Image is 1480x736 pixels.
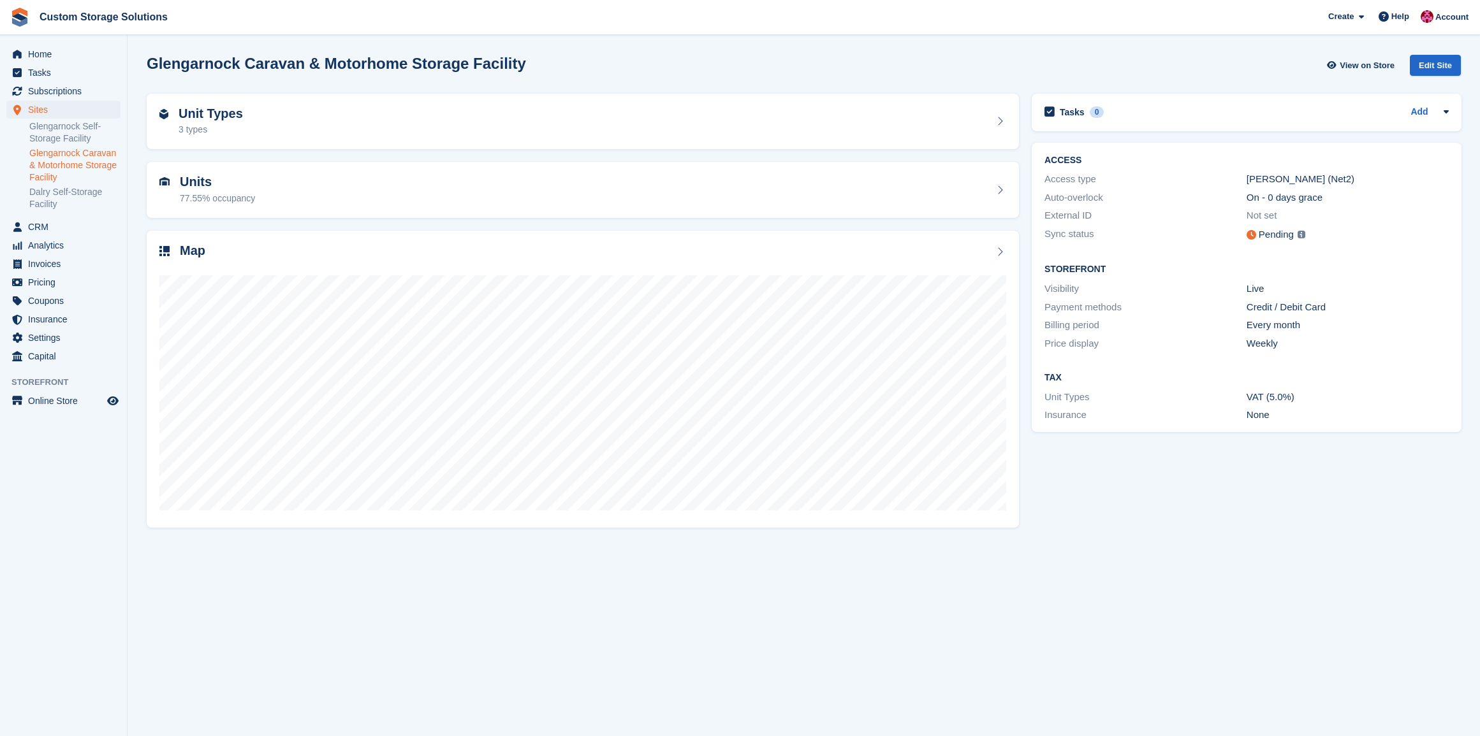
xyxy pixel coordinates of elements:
[1340,59,1395,72] span: View on Store
[1247,336,1449,351] div: Weekly
[147,94,1019,150] a: Unit Types 3 types
[1044,390,1247,405] div: Unit Types
[11,376,127,389] span: Storefront
[1044,172,1247,187] div: Access type
[6,392,121,410] a: menu
[1410,55,1461,81] a: Edit Site
[29,186,121,210] a: Dalry Self-Storage Facility
[1247,390,1449,405] div: VAT (5.0%)
[1298,231,1305,238] img: icon-info-grey-7440780725fd019a000dd9b08b2336e03edf1995a4989e88bcd33f0948082b44.svg
[6,236,121,254] a: menu
[105,393,121,408] a: Preview store
[179,123,243,136] div: 3 types
[29,147,121,184] a: Glengarnock Caravan & Motorhome Storage Facility
[34,6,173,27] a: Custom Storage Solutions
[6,64,121,82] a: menu
[159,246,170,256] img: map-icn-33ee37083ee616e46c38cad1a60f524a97daa1e2b2c8c0bc3eb3415660979fc1.svg
[29,120,121,145] a: Glengarnock Self-Storage Facility
[1247,282,1449,296] div: Live
[1247,191,1449,205] div: On - 0 days grace
[1044,300,1247,315] div: Payment methods
[1044,373,1449,383] h2: Tax
[28,236,105,254] span: Analytics
[147,162,1019,218] a: Units 77.55% occupancy
[28,329,105,347] span: Settings
[1421,10,1433,23] img: Jack Alexander
[1044,227,1247,243] div: Sync status
[6,292,121,310] a: menu
[1247,300,1449,315] div: Credit / Debit Card
[1410,105,1428,120] a: Add
[159,109,168,119] img: unit-type-icn-2b2737a686de81e16bb02015468b77c625bbabd49415b5ef34ead5e3b44a266d.svg
[28,255,105,273] span: Invoices
[6,45,121,63] a: menu
[1044,208,1247,223] div: External ID
[147,55,526,72] h2: Glengarnock Caravan & Motorhome Storage Facility
[28,101,105,119] span: Sites
[1044,264,1449,275] h2: Storefront
[28,218,105,236] span: CRM
[28,347,105,365] span: Capital
[28,45,105,63] span: Home
[1044,155,1449,166] h2: ACCESS
[1044,408,1247,422] div: Insurance
[6,329,121,347] a: menu
[6,273,121,291] a: menu
[1044,191,1247,205] div: Auto-overlock
[1391,10,1409,23] span: Help
[10,8,29,27] img: stora-icon-8386f47178a22dfd0bd8f6a31ec36ba5ce8667c1dd55bd0f319d3a0aa187defe.svg
[28,310,105,328] span: Insurance
[180,243,205,258] h2: Map
[179,106,243,121] h2: Unit Types
[1247,208,1449,223] div: Not set
[1044,282,1247,296] div: Visibility
[6,101,121,119] a: menu
[159,177,170,186] img: unit-icn-7be61d7bf1b0ce9d3e12c5938cc71ed9869f7b940bace4675aadf7bd6d80202e.svg
[28,64,105,82] span: Tasks
[1247,318,1449,333] div: Every month
[28,82,105,100] span: Subscriptions
[1259,227,1294,242] div: Pending
[1090,106,1104,118] div: 0
[180,192,255,205] div: 77.55% occupancy
[1325,55,1400,76] a: View on Store
[1247,408,1449,422] div: None
[1060,106,1085,118] h2: Tasks
[1328,10,1354,23] span: Create
[28,273,105,291] span: Pricing
[180,175,255,189] h2: Units
[1435,11,1469,24] span: Account
[28,292,105,310] span: Coupons
[1044,336,1247,351] div: Price display
[1247,172,1449,187] div: [PERSON_NAME] (Net2)
[147,231,1019,528] a: Map
[6,347,121,365] a: menu
[6,82,121,100] a: menu
[6,255,121,273] a: menu
[1044,318,1247,333] div: Billing period
[28,392,105,410] span: Online Store
[1410,55,1461,76] div: Edit Site
[6,310,121,328] a: menu
[6,218,121,236] a: menu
